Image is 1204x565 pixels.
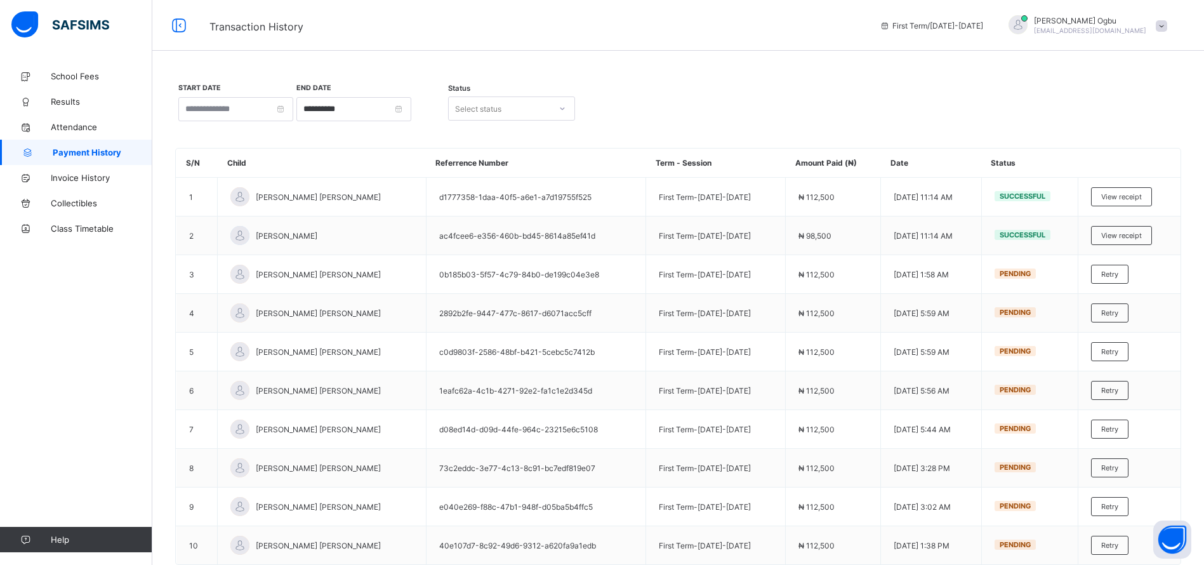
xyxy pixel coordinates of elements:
span: [PERSON_NAME] [PERSON_NAME] [256,541,381,550]
span: Help [51,535,152,545]
span: [PERSON_NAME] [PERSON_NAME] [256,502,381,512]
th: Term - Session [646,149,786,178]
span: [PERSON_NAME] Ogbu [1034,16,1146,25]
td: First Term - [DATE]-[DATE] [646,488,786,526]
th: Amount Paid (₦) [786,149,881,178]
span: View receipt [1101,231,1142,240]
td: e040e269-f88c-47b1-948f-d05ba5b4ffc5 [426,488,645,526]
span: [EMAIL_ADDRESS][DOMAIN_NAME] [1034,27,1146,34]
td: [DATE] 1:58 AM [881,255,981,294]
td: ac4fcee6-e356-460b-bd45-8614a85ef41d [426,216,645,255]
span: Retry [1101,270,1118,279]
td: First Term - [DATE]-[DATE] [646,410,786,449]
td: [DATE] 3:28 PM [881,449,981,488]
td: [DATE] 11:14 AM [881,178,981,216]
span: Successful [1000,192,1045,201]
td: [DATE] 5:59 AM [881,333,981,371]
td: 10 [176,526,218,565]
span: [PERSON_NAME] [PERSON_NAME] [256,309,381,318]
td: First Term - [DATE]-[DATE] [646,526,786,565]
td: First Term - [DATE]-[DATE] [646,178,786,216]
th: Date [881,149,981,178]
span: Pending [1000,269,1031,278]
td: c0d9803f-2586-48bf-b421-5cebc5c7412b [426,333,645,371]
td: 5 [176,333,218,371]
td: First Term - [DATE]-[DATE] [646,294,786,333]
td: 8 [176,449,218,488]
td: 0b185b03-5f57-4c79-84b0-de199c04e3e8 [426,255,645,294]
span: Retry [1101,386,1118,395]
span: ₦ 112,500 [798,270,835,279]
td: 2 [176,216,218,255]
span: [PERSON_NAME] [PERSON_NAME] [256,386,381,395]
span: ₦ 112,500 [798,309,835,318]
td: 9 [176,488,218,526]
span: Retry [1101,425,1118,434]
td: 3 [176,255,218,294]
td: d1777358-1daa-40f5-a6e1-a7d19755f525 [426,178,645,216]
td: First Term - [DATE]-[DATE] [646,449,786,488]
span: Class Timetable [51,223,152,234]
td: [DATE] 5:56 AM [881,371,981,410]
span: Retry [1101,541,1118,550]
td: d08ed14d-d09d-44fe-964c-23215e6c5108 [426,410,645,449]
span: Retry [1101,309,1118,317]
span: Retry [1101,347,1118,356]
td: First Term - [DATE]-[DATE] [646,333,786,371]
td: 1eafc62a-4c1b-4271-92e2-fa1c1e2d345d [426,371,645,410]
th: Child [218,149,427,178]
span: [PERSON_NAME] [PERSON_NAME] [256,425,381,434]
span: ₦ 112,500 [798,425,835,434]
span: ₦ 112,500 [798,541,835,550]
span: Retry [1101,502,1118,511]
td: First Term - [DATE]-[DATE] [646,371,786,410]
img: safsims [11,11,109,38]
span: Pending [1000,385,1031,394]
span: session/term information [880,21,983,30]
span: Pending [1000,424,1031,433]
span: Successful [1000,230,1045,239]
span: Status [448,84,470,93]
span: Pending [1000,347,1031,356]
span: ₦ 112,500 [798,463,835,473]
span: [PERSON_NAME] [PERSON_NAME] [256,347,381,357]
span: Results [51,96,152,107]
label: End Date [296,84,331,92]
span: [PERSON_NAME] [PERSON_NAME] [256,463,381,473]
span: Payment History [53,147,152,157]
td: 73c2eddc-3e77-4c13-8c91-bc7edf819e07 [426,449,645,488]
td: First Term - [DATE]-[DATE] [646,255,786,294]
div: Select status [455,96,501,121]
td: 4 [176,294,218,333]
td: [DATE] 3:02 AM [881,488,981,526]
td: [DATE] 5:44 AM [881,410,981,449]
span: Invoice History [51,173,152,183]
th: Status [981,149,1078,178]
span: Attendance [51,122,152,132]
span: ₦ 112,500 [798,192,835,202]
td: 7 [176,410,218,449]
td: 1 [176,178,218,216]
td: [DATE] 1:38 PM [881,526,981,565]
td: 6 [176,371,218,410]
span: Pending [1000,463,1031,472]
span: ₦ 98,500 [798,231,831,241]
span: Retry [1101,463,1118,472]
td: 40e107d7-8c92-49d6-9312-a620fa9a1edb [426,526,645,565]
span: [PERSON_NAME] [PERSON_NAME] [256,192,381,202]
div: AnnOgbu [996,15,1174,36]
th: Referrence Number [426,149,645,178]
label: Start Date [178,84,221,92]
span: School Fees [51,71,152,81]
td: [DATE] 11:14 AM [881,216,981,255]
button: Open asap [1153,521,1191,559]
span: View receipt [1101,192,1142,201]
span: Transaction History [209,20,303,33]
td: [DATE] 5:59 AM [881,294,981,333]
td: First Term - [DATE]-[DATE] [646,216,786,255]
span: Collectibles [51,198,152,208]
span: [PERSON_NAME] [256,231,317,241]
span: ₦ 112,500 [798,347,835,357]
span: ₦ 112,500 [798,502,835,512]
th: S/N [176,149,218,178]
